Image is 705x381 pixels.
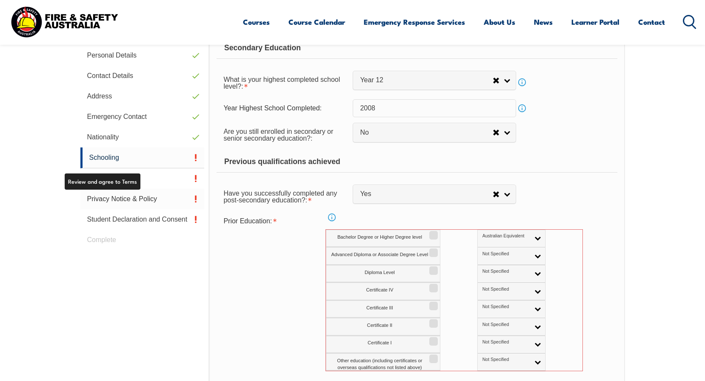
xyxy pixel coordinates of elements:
a: Contact Details [80,66,205,86]
div: Previous qualifications achieved [217,151,617,173]
a: Info [516,102,528,114]
a: Nationality [80,127,205,147]
div: Secondary Education [217,38,617,59]
span: Not Specified [482,339,530,345]
a: Schooling [80,147,205,168]
a: Learner Portal [571,11,619,33]
label: Bachelor Degree or Higher Degree level [326,230,440,247]
a: Address [80,86,205,107]
label: Certificate I [326,336,440,353]
label: Certificate IV [326,283,440,300]
span: What is your highest completed school level?: [223,76,340,90]
a: Personal Details [80,45,205,66]
div: Have you successfully completed any post-secondary education? is required. [217,184,353,208]
label: Certificate III [326,300,440,318]
a: About Us [484,11,515,33]
a: Emergency Response Services [364,11,465,33]
label: Other education (including certificates or overseas qualifications not listed above) [326,353,440,371]
span: Not Specified [482,322,530,328]
span: Not Specified [482,304,530,310]
a: Info [516,76,528,88]
div: Year Highest School Completed: [217,100,353,116]
a: Student Declaration and Consent [80,209,205,230]
span: Not Specified [482,251,530,257]
span: Yes [360,190,493,199]
span: Year 12 [360,76,493,85]
a: Course Calendar [288,11,345,33]
span: Are you still enrolled in secondary or senior secondary education?: [223,128,333,142]
span: Not Specified [482,357,530,363]
span: Have you successfully completed any post-secondary education?: [223,190,337,204]
label: Advanced Diploma or Associate Degree Level [326,247,440,265]
span: Not Specified [482,286,530,292]
a: Emergency Contact [80,107,205,127]
a: News [534,11,553,33]
span: No [360,128,493,137]
label: Certificate II [326,318,440,335]
a: Courses [243,11,270,33]
a: Privacy Notice & Policy [80,189,205,209]
a: Additional Details [80,168,205,189]
div: Prior Education is required. [217,213,353,229]
input: YYYY [353,99,516,117]
label: Diploma Level [326,265,440,283]
span: Australian Equivalent [482,233,530,239]
a: Contact [638,11,665,33]
span: Not Specified [482,268,530,274]
div: What is your highest completed school level? is required. [217,70,353,94]
a: Info [326,211,338,223]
